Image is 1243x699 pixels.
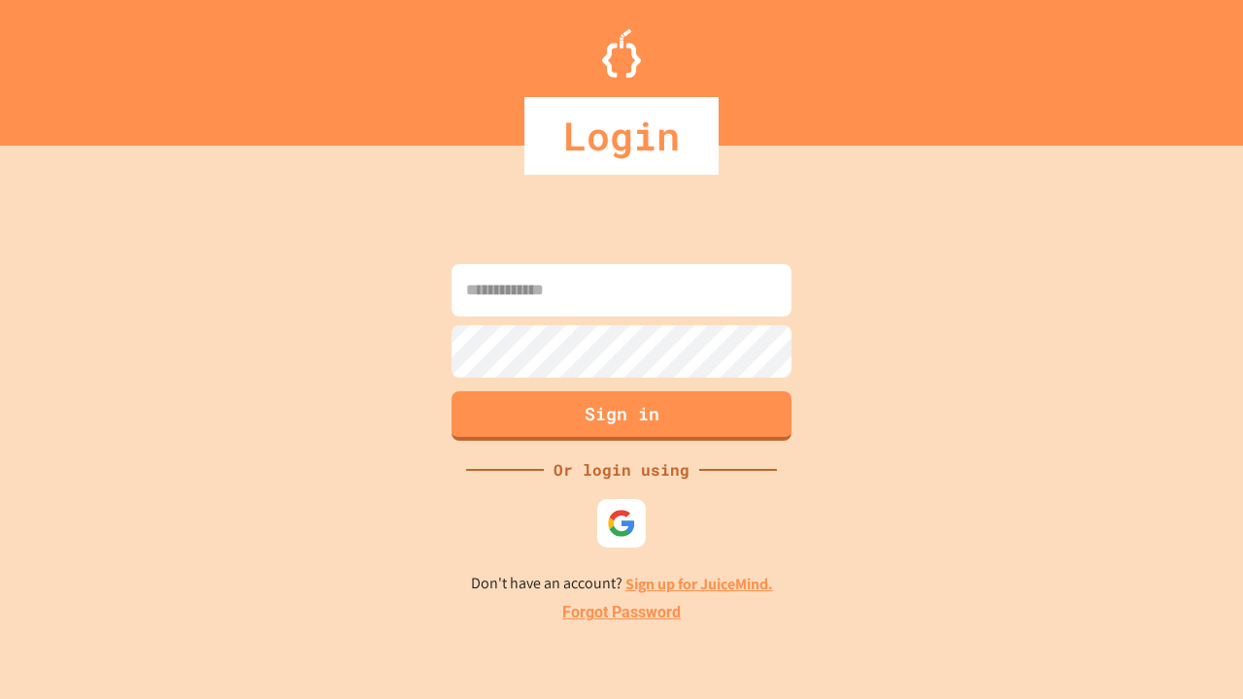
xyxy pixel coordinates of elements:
[625,574,773,594] a: Sign up for JuiceMind.
[607,509,636,538] img: google-icon.svg
[562,601,681,624] a: Forgot Password
[524,97,719,175] div: Login
[452,391,791,441] button: Sign in
[471,572,773,596] p: Don't have an account?
[544,458,699,482] div: Or login using
[602,29,641,78] img: Logo.svg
